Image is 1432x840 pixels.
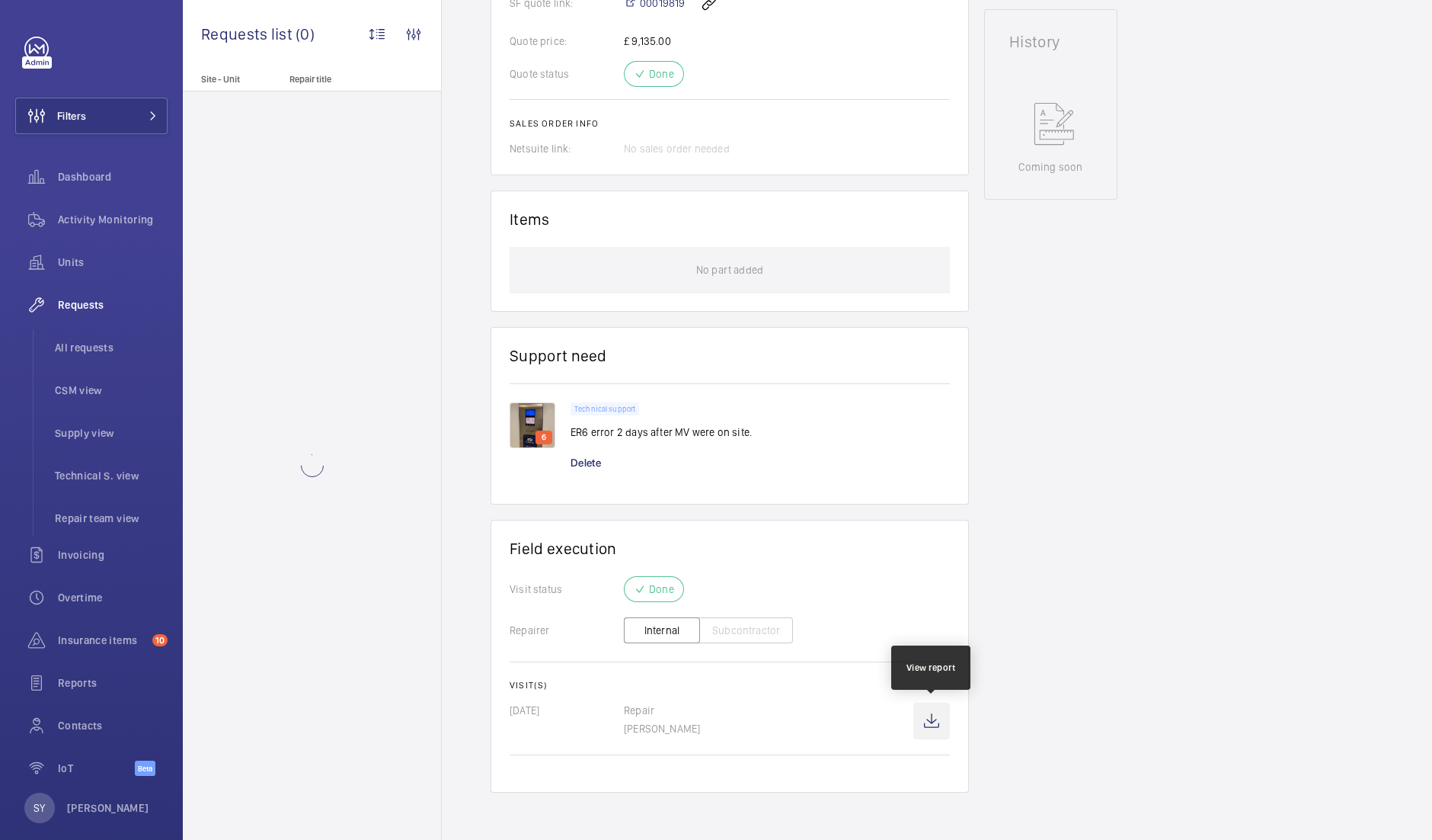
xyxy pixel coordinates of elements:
[58,633,146,648] span: Insurance items
[57,108,86,123] span: Filters
[183,74,283,85] p: Site - Unit
[510,210,550,229] h1: Items
[58,212,168,227] span: Activity Monitoring
[55,383,168,398] span: CSM view
[699,617,793,643] button: Subcontractor
[624,721,913,736] p: [PERSON_NAME]
[624,703,913,718] p: Repair
[539,431,549,444] p: 6
[1009,34,1092,50] h1: History
[1018,159,1082,175] p: Coming soon
[58,675,168,691] span: Reports
[574,406,635,412] p: Technical support
[649,582,674,597] p: Done
[67,800,149,816] p: [PERSON_NAME]
[510,539,950,558] h1: Field execution
[58,718,168,733] span: Contacts
[58,761,135,776] span: IoT
[58,169,168,184] span: Dashboard
[510,118,950,129] h2: Sales order info
[15,98,168,134] button: Filters
[510,703,624,718] p: [DATE]
[58,590,168,605] span: Overtime
[201,24,296,43] span: Requests list
[34,800,45,816] p: SY
[58,297,168,313] span: Requests
[624,617,700,643] button: Internal
[510,402,555,448] img: 1747654461147-549cd7d6-25d1-474d-a483-3b7cb5b63012
[289,74,390,85] p: Repair title
[55,468,168,483] span: Technical S. view
[152,634,168,646] span: 10
[510,680,950,691] h2: Visit(s)
[696,247,763,293] p: No part added
[58,547,168,563] span: Invoicing
[510,346,607,365] h1: Support need
[55,340,168,355] span: All requests
[135,761,155,776] span: Beta
[58,255,168,270] span: Units
[906,661,956,675] div: View report
[571,455,616,470] div: Delete
[571,425,752,440] p: ER6 error 2 days after MV were on site.
[55,425,168,441] span: Supply view
[55,511,168,526] span: Repair team view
